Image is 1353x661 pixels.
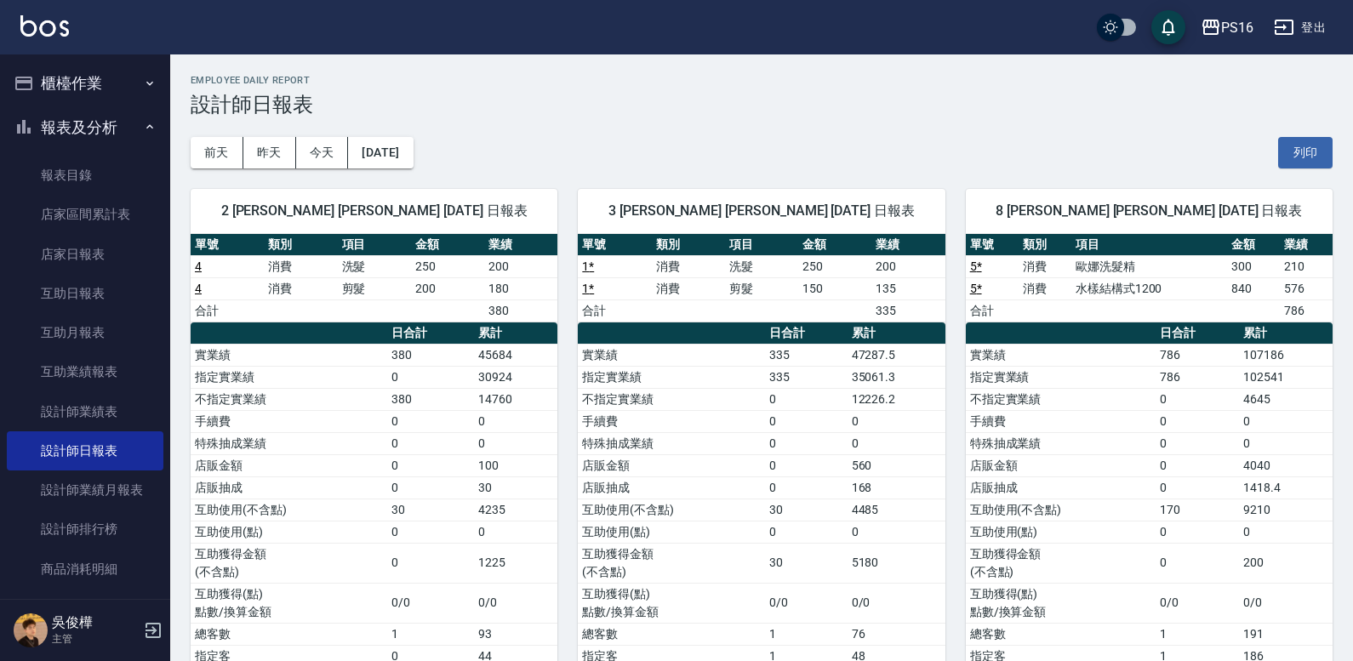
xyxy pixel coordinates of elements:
td: 剪髮 [338,277,411,299]
th: 累計 [848,322,945,345]
th: 金額 [1227,234,1280,256]
td: 76 [848,623,945,645]
th: 累計 [1239,322,1333,345]
td: 互助使用(點) [578,521,764,543]
td: 5180 [848,543,945,583]
td: 洗髮 [338,255,411,277]
td: 300 [1227,255,1280,277]
td: 0 [474,521,557,543]
a: 商品消耗明細 [7,550,163,589]
td: 1 [387,623,474,645]
table: a dense table [191,234,557,322]
td: 560 [848,454,945,476]
button: 櫃檯作業 [7,61,163,105]
div: PS16 [1221,17,1253,38]
td: 0 [387,521,474,543]
a: 4 [195,259,202,273]
td: 互助獲得(點) 點數/換算金額 [966,583,1156,623]
td: 0 [387,432,474,454]
a: 設計師業績表 [7,392,163,431]
span: 3 [PERSON_NAME] [PERSON_NAME] [DATE] 日報表 [598,202,924,219]
td: 消費 [1019,255,1071,277]
td: 335 [871,299,945,322]
th: 日合計 [387,322,474,345]
a: 設計師業績月報表 [7,470,163,510]
th: 累計 [474,322,557,345]
img: Person [14,613,48,647]
td: 30 [387,499,474,521]
td: 150 [798,277,871,299]
td: 0 [474,410,557,432]
td: 30 [765,499,848,521]
td: 不指定實業績 [966,388,1156,410]
td: 200 [871,255,945,277]
td: 0 [1156,388,1239,410]
td: 786 [1156,366,1239,388]
td: 30 [474,476,557,499]
td: 洗髮 [725,255,798,277]
td: 0 [387,543,474,583]
h5: 吳俊樺 [52,614,139,631]
td: 互助使用(不含點) [578,499,764,521]
th: 項目 [725,234,798,256]
button: 前天 [191,137,243,168]
td: 合計 [966,299,1019,322]
td: 180 [484,277,557,299]
td: 840 [1227,277,1280,299]
button: PS16 [1194,10,1260,45]
td: 12226.2 [848,388,945,410]
td: 0 [1239,521,1333,543]
h3: 設計師日報表 [191,93,1333,117]
td: 水樣結構式1200 [1071,277,1227,299]
td: 總客數 [578,623,764,645]
td: 指定實業績 [578,366,764,388]
td: 互助獲得(點) 點數/換算金額 [578,583,764,623]
td: 互助使用(點) [966,521,1156,543]
td: 170 [1156,499,1239,521]
button: 登出 [1267,12,1333,43]
th: 項目 [1071,234,1227,256]
td: 250 [411,255,484,277]
a: 互助業績報表 [7,352,163,391]
td: 消費 [264,255,337,277]
td: 合計 [191,299,264,322]
td: 380 [387,388,474,410]
td: 0 [848,432,945,454]
a: 4 [195,282,202,295]
td: 不指定實業績 [578,388,764,410]
th: 類別 [1019,234,1071,256]
a: 店家區間累計表 [7,195,163,234]
td: 0 [1156,476,1239,499]
a: 設計師日報表 [7,431,163,470]
td: 1 [765,623,848,645]
a: 設計師排行榜 [7,510,163,549]
th: 日合計 [1156,322,1239,345]
button: [DATE] [348,137,413,168]
td: 歐娜洗髮精 [1071,255,1227,277]
th: 類別 [264,234,337,256]
span: 2 [PERSON_NAME] [PERSON_NAME] [DATE] 日報表 [211,202,537,219]
td: 100 [474,454,557,476]
th: 單號 [966,234,1019,256]
td: 總客數 [966,623,1156,645]
td: 實業績 [191,344,387,366]
button: 報表及分析 [7,105,163,150]
td: 互助使用(點) [191,521,387,543]
td: 576 [1280,277,1333,299]
td: 1418.4 [1239,476,1333,499]
td: 互助使用(不含點) [191,499,387,521]
td: 特殊抽成業績 [578,432,764,454]
td: 30 [765,543,848,583]
td: 191 [1239,623,1333,645]
td: 0 [765,521,848,543]
td: 手續費 [191,410,387,432]
th: 金額 [798,234,871,256]
th: 日合計 [765,322,848,345]
td: 店販抽成 [966,476,1156,499]
td: 手續費 [578,410,764,432]
td: 消費 [652,277,725,299]
td: 不指定實業績 [191,388,387,410]
a: 互助日報表 [7,274,163,313]
td: 93 [474,623,557,645]
td: 4645 [1239,388,1333,410]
